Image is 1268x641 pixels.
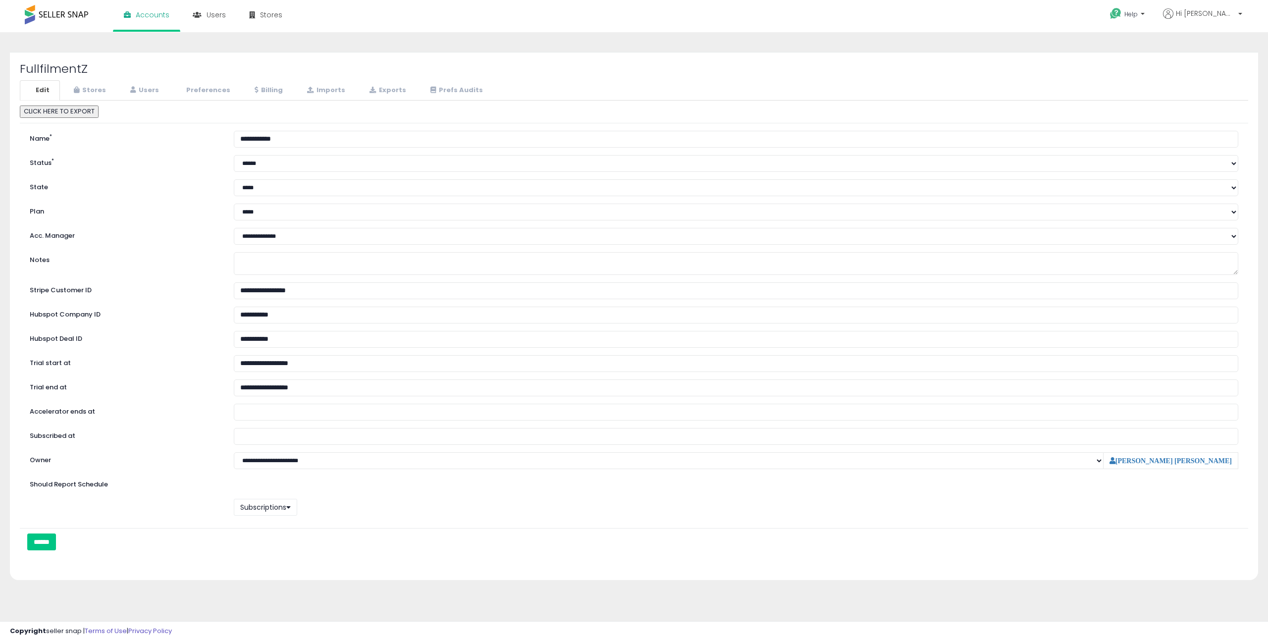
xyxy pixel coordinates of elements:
a: Preferences [170,80,241,101]
a: Billing [242,80,293,101]
a: Terms of Use [85,626,127,636]
i: Get Help [1109,7,1122,20]
label: Status [22,155,226,168]
a: Prefs Audits [418,80,493,101]
button: CLICK HERE TO EXPORT [20,106,99,118]
a: [PERSON_NAME] [PERSON_NAME] [1109,457,1232,464]
a: Exports [357,80,417,101]
label: Accelerator ends at [22,404,226,417]
a: Edit [20,80,60,101]
a: Imports [294,80,356,101]
a: Privacy Policy [128,626,172,636]
a: Stores [61,80,116,101]
label: Owner [30,456,51,465]
button: Subscriptions [234,499,297,516]
a: Users [117,80,169,101]
label: Trial start at [22,355,226,368]
label: Plan [22,204,226,216]
h2: FullfilmentZ [20,62,1248,75]
span: Hi [PERSON_NAME] [1176,8,1235,18]
label: Name [22,131,226,144]
div: seller snap | | [10,627,172,636]
strong: Copyright [10,626,46,636]
a: Hi [PERSON_NAME] [1163,8,1242,31]
span: Stores [260,10,282,20]
label: Stripe Customer ID [22,282,226,295]
span: Help [1124,10,1138,18]
label: Hubspot Company ID [22,307,226,320]
label: Hubspot Deal ID [22,331,226,344]
label: Should Report Schedule [30,480,108,489]
label: Notes [22,252,226,265]
label: Trial end at [22,379,226,392]
label: Acc. Manager [22,228,226,241]
label: State [22,179,226,192]
span: Users [207,10,226,20]
label: Subscribed at [22,428,226,441]
span: Accounts [136,10,169,20]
